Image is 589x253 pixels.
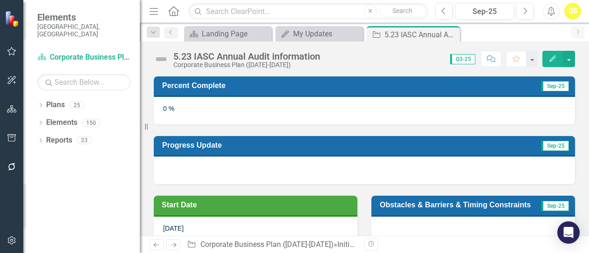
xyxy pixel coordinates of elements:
a: Initiatives [337,240,369,249]
h3: Percent Complete [162,81,444,90]
small: [GEOGRAPHIC_DATA], [GEOGRAPHIC_DATA] [37,23,130,38]
div: 5.23 IASC Annual Audit information [384,29,458,41]
div: My Updates [293,28,361,40]
a: Corporate Business Plan ([DATE]-[DATE]) [37,52,130,63]
button: Search [379,5,426,18]
span: Sep-25 [541,201,569,211]
a: Plans [46,100,65,110]
div: 5.23 IASC Annual Audit information [173,51,320,62]
span: Search [392,7,412,14]
span: [DATE] [163,225,184,232]
div: Open Intercom Messenger [557,221,580,244]
a: My Updates [278,28,361,40]
div: 25 [69,101,84,109]
div: Corporate Business Plan ([DATE]-[DATE]) [173,62,320,68]
span: Elements [37,12,130,23]
a: Landing Page [186,28,269,40]
button: DS [564,3,581,20]
div: 0 % [154,97,575,124]
h3: Start Date [162,200,353,209]
div: 23 [77,137,92,144]
img: ClearPoint Strategy [5,10,21,27]
div: 150 [82,119,100,127]
div: Sep-25 [459,6,511,17]
span: Sep-25 [541,141,569,151]
h3: Obstacles & Barriers & Timing Constraints [380,200,540,209]
span: Sep-25 [541,81,569,91]
a: Elements [46,117,77,128]
h3: Progress Update [162,141,438,150]
input: Search ClearPoint... [189,3,428,20]
div: Landing Page [202,28,269,40]
a: Corporate Business Plan ([DATE]-[DATE]) [200,240,334,249]
img: Not Defined [154,52,169,67]
button: Sep-25 [455,3,514,20]
a: Reports [46,135,72,146]
div: » » [187,239,357,250]
input: Search Below... [37,74,130,90]
span: Q3-25 [450,54,475,64]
